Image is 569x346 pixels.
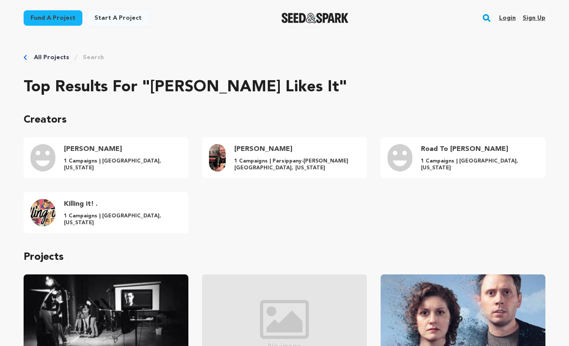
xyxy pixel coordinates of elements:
[209,144,226,171] img: picture-17912-1410884404.jpg
[24,79,545,96] h2: Top results for "[PERSON_NAME] likes it"
[24,137,188,178] a: Bob Akins Profile
[24,10,82,26] a: Fund a project
[234,158,358,171] p: 1 Campaigns | Parsippany-[PERSON_NAME][GEOGRAPHIC_DATA], [US_STATE]
[421,158,537,171] p: 1 Campaigns | [GEOGRAPHIC_DATA], [US_STATE]
[387,144,412,171] img: user.png
[24,192,188,233] a: Killing it! . Profile
[83,53,104,62] a: Search
[202,137,367,178] a: Bob Messinger Profile
[281,13,349,23] img: Seed&Spark Logo Dark Mode
[24,250,545,264] p: Projects
[234,144,358,154] h4: [PERSON_NAME]
[88,10,148,26] a: Start a project
[64,144,180,154] h4: [PERSON_NAME]
[34,53,69,62] a: All Projects
[281,13,349,23] a: Seed&Spark Homepage
[24,113,545,127] p: Creators
[523,11,545,25] a: Sign up
[381,137,545,178] a: Road To Bob Profile
[64,199,180,209] h4: Killing it! .
[421,144,537,154] h4: Road To [PERSON_NAME]
[24,53,545,62] div: Breadcrumb
[64,213,180,226] p: 1 Campaigns | [GEOGRAPHIC_DATA], [US_STATE]
[64,158,180,171] p: 1 Campaigns | [GEOGRAPHIC_DATA], [US_STATE]
[30,144,55,171] img: user.png
[499,11,516,25] a: Login
[30,199,55,226] img: Killing_IT_poster_1920X10802.jpg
